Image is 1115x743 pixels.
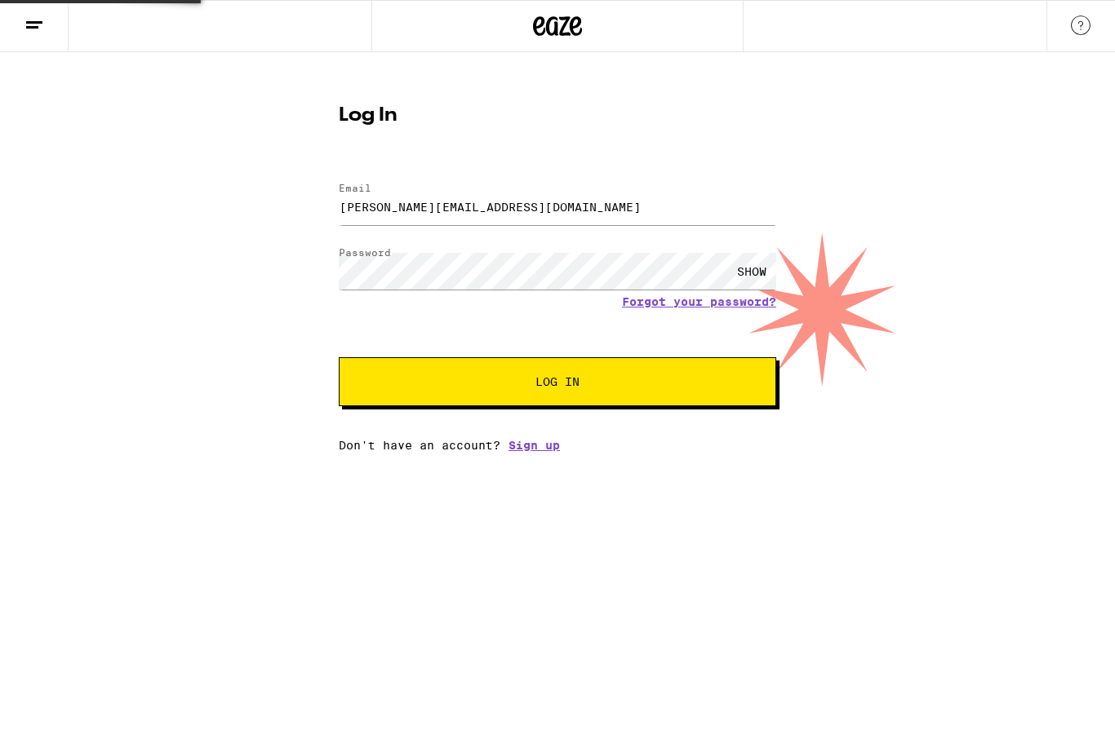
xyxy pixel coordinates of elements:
[339,247,391,258] label: Password
[339,357,776,406] button: Log In
[339,188,776,225] input: Email
[339,183,371,193] label: Email
[509,439,560,452] a: Sign up
[10,11,118,24] span: Hi. Need any help?
[535,376,580,387] span: Log In
[339,439,776,452] div: Don't have an account?
[622,295,776,308] a: Forgot your password?
[727,253,776,290] div: SHOW
[339,106,776,126] h1: Log In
